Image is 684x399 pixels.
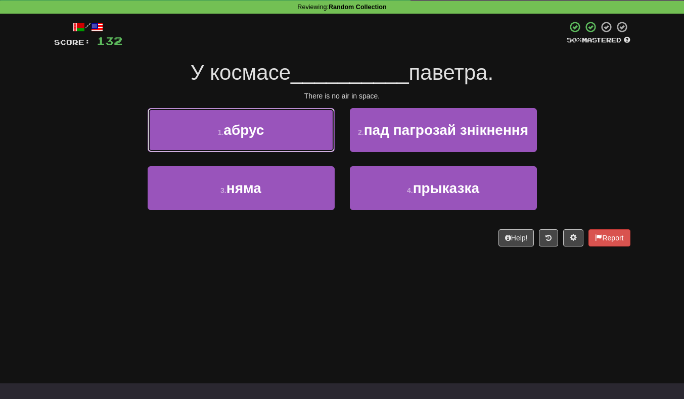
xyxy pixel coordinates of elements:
small: 3 . [220,186,226,194]
span: У космасе [191,61,291,84]
button: 3.няма [148,166,335,210]
button: 1.абрус [148,108,335,152]
span: 50 % [567,36,582,44]
span: Score: [54,38,90,46]
button: 2.пад пагрозай знікнення [350,108,537,152]
div: Mastered [567,36,630,45]
span: __________ [291,61,409,84]
button: Report [588,229,630,246]
span: паветра. [409,61,494,84]
button: Round history (alt+y) [539,229,558,246]
small: 1 . [218,128,224,136]
span: прыказка [413,180,479,196]
button: 4.прыказка [350,166,537,210]
div: There is no air in space. [54,91,630,101]
div: / [54,21,122,33]
strong: Random Collection [329,4,387,11]
span: абрус [223,122,264,138]
span: пад пагрозай знікнення [364,122,528,138]
button: Help! [498,229,534,246]
small: 4 . [407,186,413,194]
small: 2 . [358,128,364,136]
span: 132 [97,34,122,47]
span: няма [226,180,261,196]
